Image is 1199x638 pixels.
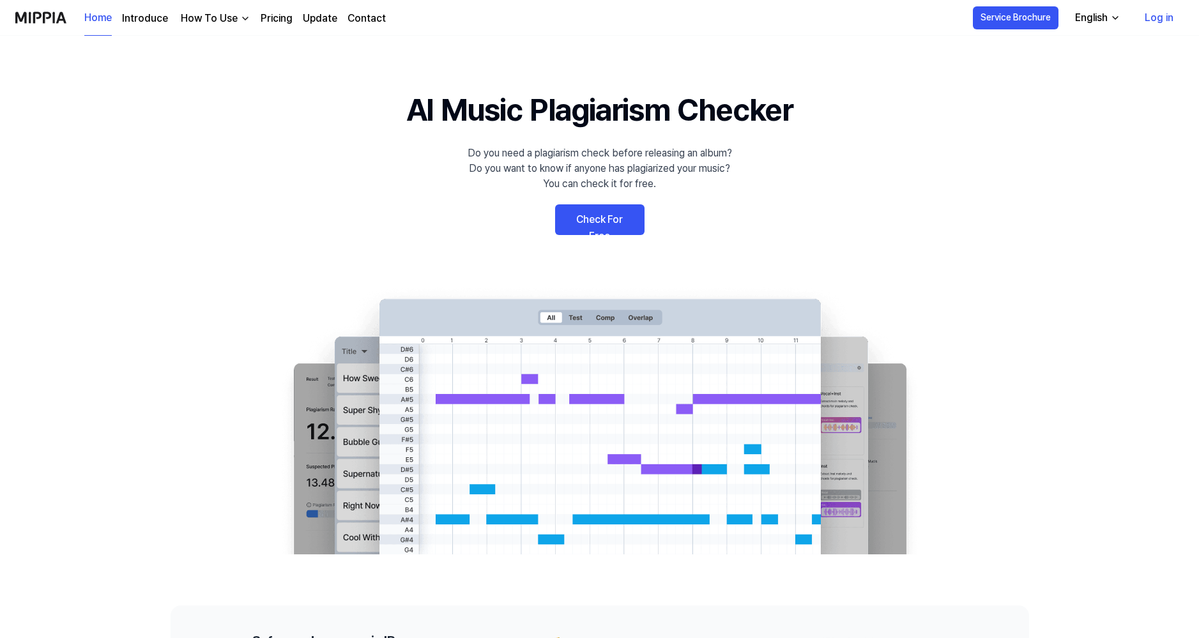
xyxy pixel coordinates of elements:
[84,1,112,36] a: Home
[122,11,168,26] a: Introduce
[268,286,932,554] img: main Image
[973,6,1058,29] button: Service Brochure
[240,13,250,24] img: down
[178,11,250,26] button: How To Use
[1073,10,1110,26] div: English
[468,146,732,192] div: Do you need a plagiarism check before releasing an album? Do you want to know if anyone has plagi...
[1065,5,1128,31] button: English
[303,11,337,26] a: Update
[347,11,386,26] a: Contact
[261,11,293,26] a: Pricing
[555,204,645,235] a: Check For Free
[406,87,793,133] h1: AI Music Plagiarism Checker
[178,11,240,26] div: How To Use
